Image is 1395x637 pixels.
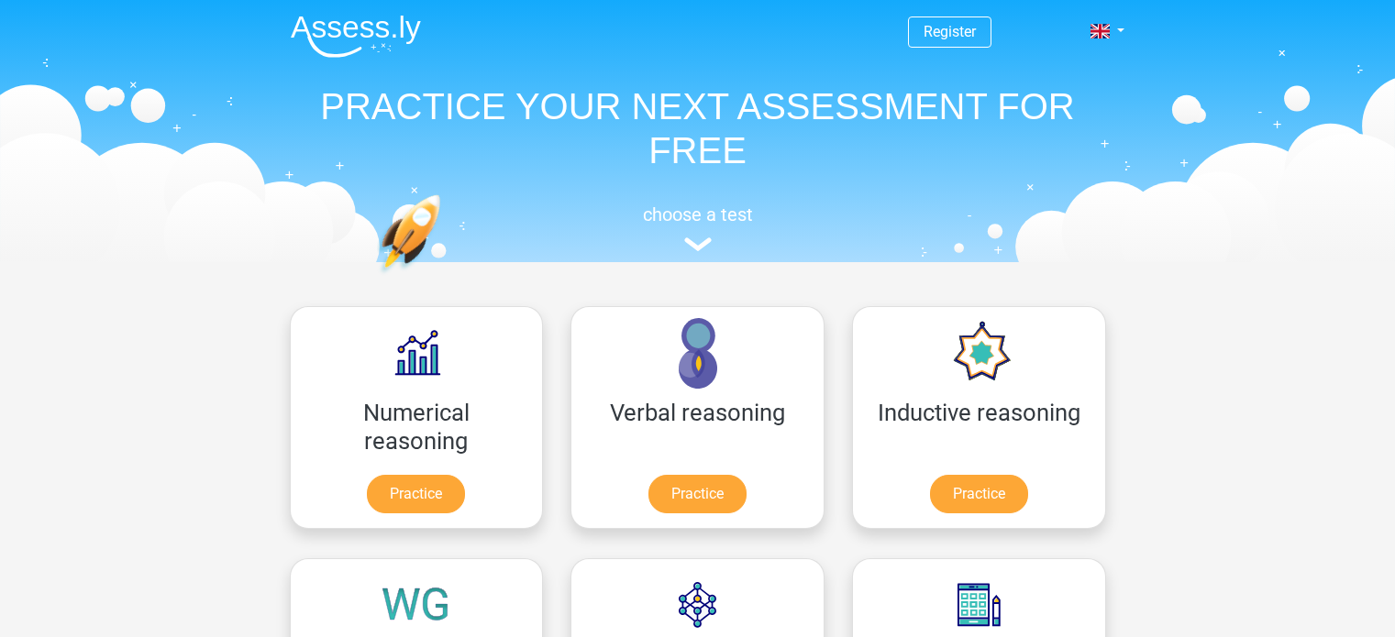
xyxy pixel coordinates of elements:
img: Assessly [291,15,421,58]
a: Practice [367,475,465,513]
a: Practice [648,475,747,513]
a: Register [924,23,976,40]
a: Practice [930,475,1028,513]
h5: choose a test [276,203,1120,225]
h1: PRACTICE YOUR NEXT ASSESSMENT FOR FREE [276,84,1120,172]
img: assessment [684,237,712,251]
a: choose a test [276,203,1120,252]
img: practice [377,194,512,360]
